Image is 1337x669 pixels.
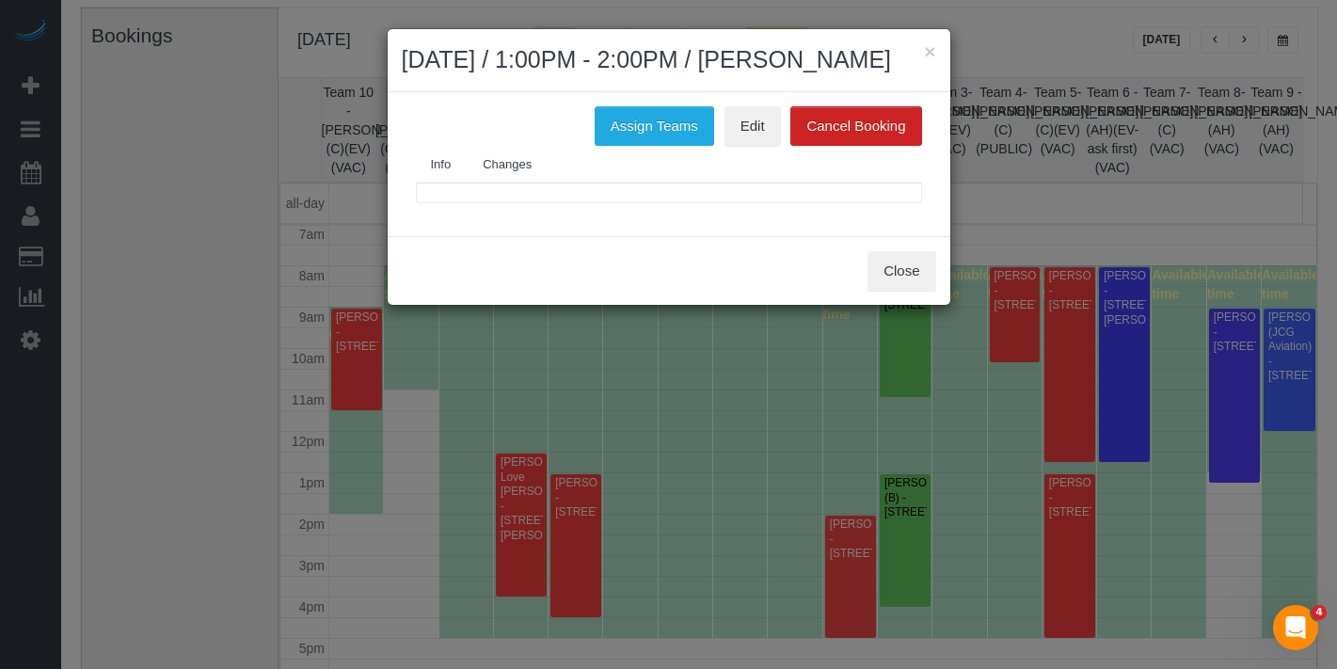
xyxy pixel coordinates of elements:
[468,146,547,184] a: Changes
[1312,605,1327,620] span: 4
[724,106,781,146] a: Edit
[924,41,935,61] button: ×
[595,106,714,146] button: Assign Teams
[1273,605,1318,650] iframe: Intercom live chat
[790,106,921,146] button: Cancel Booking
[483,157,532,171] span: Changes
[402,43,936,77] h2: [DATE] / 1:00PM - 2:00PM / [PERSON_NAME]
[431,157,452,171] span: Info
[416,146,467,184] a: Info
[867,251,935,291] button: Close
